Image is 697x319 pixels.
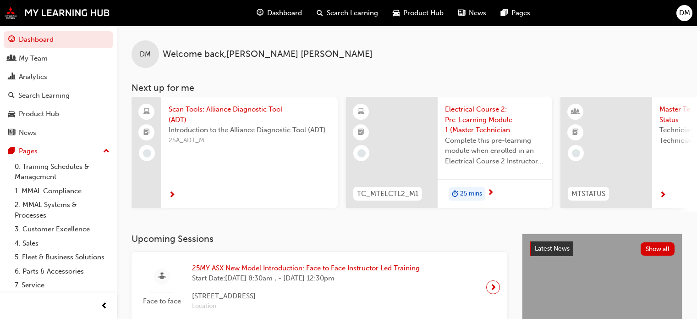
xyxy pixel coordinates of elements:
a: Product Hub [4,106,113,123]
span: booktick-icon [143,127,150,139]
span: Search Learning [327,8,378,18]
span: next-icon [659,191,666,200]
button: Pages [4,143,113,160]
span: prev-icon [101,301,108,312]
span: booktick-icon [358,127,364,139]
a: guage-iconDashboard [249,4,309,22]
h3: Next up for me [117,83,697,93]
a: Latest NewsShow all [530,241,675,256]
span: chart-icon [8,73,15,81]
a: News [4,124,113,141]
a: Search Learning [4,87,113,104]
div: Search Learning [18,90,70,101]
span: News [469,8,486,18]
span: guage-icon [8,36,15,44]
a: 7. Service [11,278,113,292]
span: sessionType_FACE_TO_FACE-icon [159,271,165,282]
span: Introduction to the Alliance Diagnostic Tool (ADT). [169,125,330,135]
span: 25 mins [460,189,482,199]
span: learningResourceType_INSTRUCTOR_LED-icon [572,106,579,118]
span: news-icon [458,7,465,19]
a: 1. MMAL Compliance [11,184,113,198]
a: My Team [4,50,113,67]
a: pages-iconPages [494,4,538,22]
span: MTSTATUS [571,189,605,199]
span: learningRecordVerb_NONE-icon [572,149,580,157]
span: news-icon [8,129,15,137]
span: learningResourceType_ELEARNING-icon [358,106,364,118]
a: 3. Customer Excellence [11,222,113,236]
span: pages-icon [501,7,508,19]
span: people-icon [8,55,15,63]
span: Latest News [535,245,570,252]
span: up-icon [103,146,110,157]
span: Location [192,301,420,312]
span: next-icon [490,281,497,294]
div: My Team [19,53,48,64]
span: search-icon [317,7,323,19]
button: DashboardMy TeamAnalyticsSearch LearningProduct HubNews [4,29,113,143]
a: Analytics [4,68,113,85]
button: Show all [641,242,675,256]
img: mmal [5,7,110,19]
span: DM [679,8,690,18]
div: News [19,128,36,138]
span: Start Date: [DATE] 8:30am , - [DATE] 12:30pm [192,273,420,284]
span: booktick-icon [572,127,579,139]
a: 4. Sales [11,236,113,251]
span: learningRecordVerb_NONE-icon [143,149,151,157]
a: 8. Technical [11,292,113,307]
span: TC_MTELCTL2_M1 [357,189,418,199]
span: search-icon [8,92,15,100]
span: pages-icon [8,147,15,156]
a: 6. Parts & Accessories [11,264,113,279]
a: Dashboard [4,31,113,48]
a: car-iconProduct Hub [385,4,451,22]
a: 5. Fleet & Business Solutions [11,250,113,264]
span: learningRecordVerb_NONE-icon [357,149,366,157]
span: duration-icon [452,188,458,200]
span: car-icon [8,110,15,118]
a: 2. MMAL Systems & Processes [11,198,113,222]
a: TC_MTELCTL2_M1Electrical Course 2: Pre-Learning Module 1 (Master Technician Program)Complete this... [346,97,552,208]
span: Complete this pre-learning module when enrolled in an Electrical Course 2 Instructor Led session,... [445,135,545,167]
a: Face to face25MY ASX New Model Introduction: Face to Face Instructor Led TrainingStart Date:[DATE... [139,259,500,315]
span: next-icon [487,189,494,197]
span: guage-icon [257,7,263,19]
span: Face to face [139,296,185,307]
span: Scan Tools: Alliance Diagnostic Tool (ADT) [169,104,330,125]
span: 25MY ASX New Model Introduction: Face to Face Instructor Led Training [192,263,420,274]
span: Electrical Course 2: Pre-Learning Module 1 (Master Technician Program) [445,104,545,135]
button: DM [676,5,692,21]
span: Pages [511,8,530,18]
h3: Upcoming Sessions [132,234,507,244]
div: Analytics [19,72,47,82]
div: Product Hub [19,109,59,119]
a: search-iconSearch Learning [309,4,385,22]
a: Scan Tools: Alliance Diagnostic Tool (ADT)Introduction to the Alliance Diagnostic Tool (ADT).25A_... [132,97,338,208]
span: 25A_ADT_M [169,135,330,146]
span: car-icon [393,7,400,19]
span: Welcome back , [PERSON_NAME] [PERSON_NAME] [163,49,373,60]
span: DM [140,49,151,60]
span: next-icon [169,191,176,200]
a: news-iconNews [451,4,494,22]
span: [STREET_ADDRESS] [192,291,420,302]
span: laptop-icon [143,106,150,118]
span: Dashboard [267,8,302,18]
a: 0. Training Schedules & Management [11,160,113,184]
div: Pages [19,146,38,157]
span: Product Hub [403,8,444,18]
